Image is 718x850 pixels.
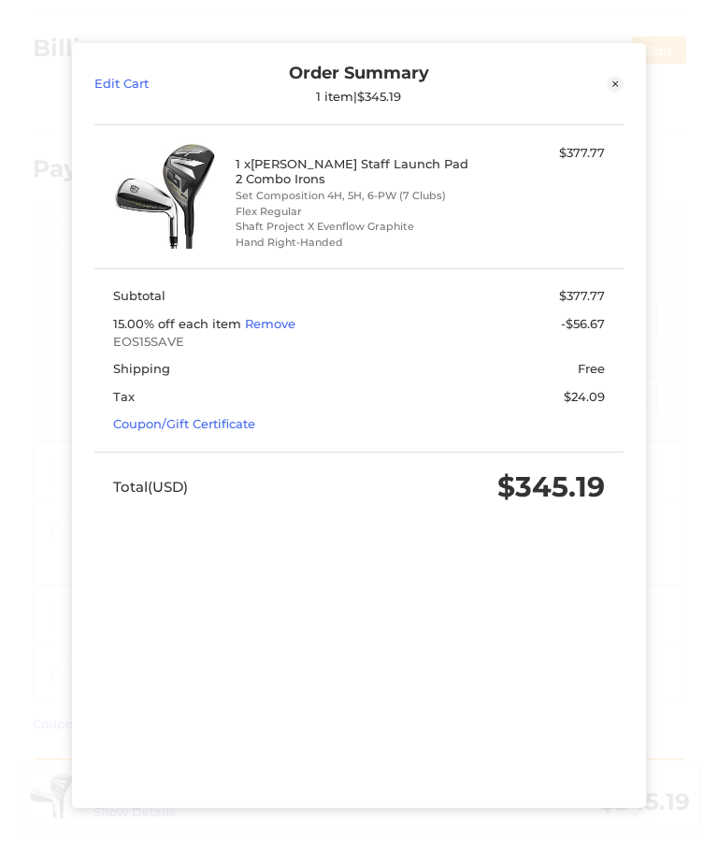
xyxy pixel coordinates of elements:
[236,155,477,186] h4: 1 x [PERSON_NAME] Staff Launch Pad 2 Combo Irons
[497,469,605,504] span: $345.19
[578,361,605,376] span: Free
[236,188,477,204] li: Set Composition 4H, 5H, 6-PW (7 Clubs)
[564,389,605,404] span: $24.09
[236,204,477,220] li: Flex Regular
[113,361,170,376] span: Shipping
[559,288,605,303] span: $377.77
[113,478,188,496] span: Total (USD)
[113,416,255,431] a: Coupon/Gift Certificate
[113,389,135,404] span: Tax
[227,63,492,104] div: Order Summary
[113,333,606,352] span: EOS15SAVE
[236,219,477,235] li: Shaft Project X Evenflow Graphite
[113,288,165,303] span: Subtotal
[561,316,605,331] span: -$56.67
[236,235,477,251] li: Hand Right-Handed
[245,316,295,331] a: Remove
[94,63,226,104] a: Edit Cart
[482,143,606,162] div: $377.77
[113,316,245,331] span: 15.00% off each item
[227,89,492,104] div: 1 item | $345.19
